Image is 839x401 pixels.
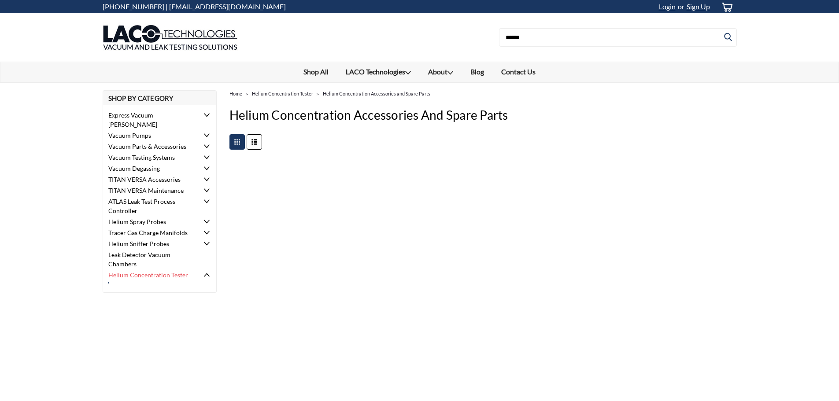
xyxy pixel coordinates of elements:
a: TITAN VERSA Maintenance [103,185,200,196]
a: Helium Concentration Accessories and Spare Parts [108,282,205,301]
a: Shop All [295,62,337,81]
a: Helium Concentration Accessories and Spare Parts [323,91,430,96]
a: Vacuum Testing Systems [103,152,200,163]
a: Express Vacuum [PERSON_NAME] [103,110,200,130]
a: Toggle Grid View [229,134,245,150]
a: cart-preview-dropdown [714,0,737,13]
a: Vacuum Pumps [103,130,200,141]
a: Home [229,91,242,96]
a: Contact Us [493,62,544,81]
a: Toggle List View [247,134,262,150]
a: LACO Technologies [337,62,420,82]
a: Helium Sniffer Probes [103,238,200,249]
span: or [676,2,684,11]
a: Vacuum Degassing [103,163,200,174]
a: Leak Detector Vacuum Chambers [103,249,200,269]
img: LACO Technologies [103,15,238,59]
h1: Helium Concentration Accessories and Spare Parts [229,106,737,124]
a: About [420,62,462,82]
a: Tracer Gas Charge Manifolds [103,227,200,238]
a: Blog [462,62,493,81]
a: ATLAS Leak Test Process Controller [103,196,200,216]
a: Vacuum Parts & Accessories [103,141,200,152]
a: Helium Concentration Tester [103,269,200,280]
h2: Shop By Category [103,90,217,105]
a: TITAN VERSA Accessories [103,174,200,185]
a: Helium Concentration Tester [252,91,313,96]
a: Helium Spray Probes [103,216,200,227]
